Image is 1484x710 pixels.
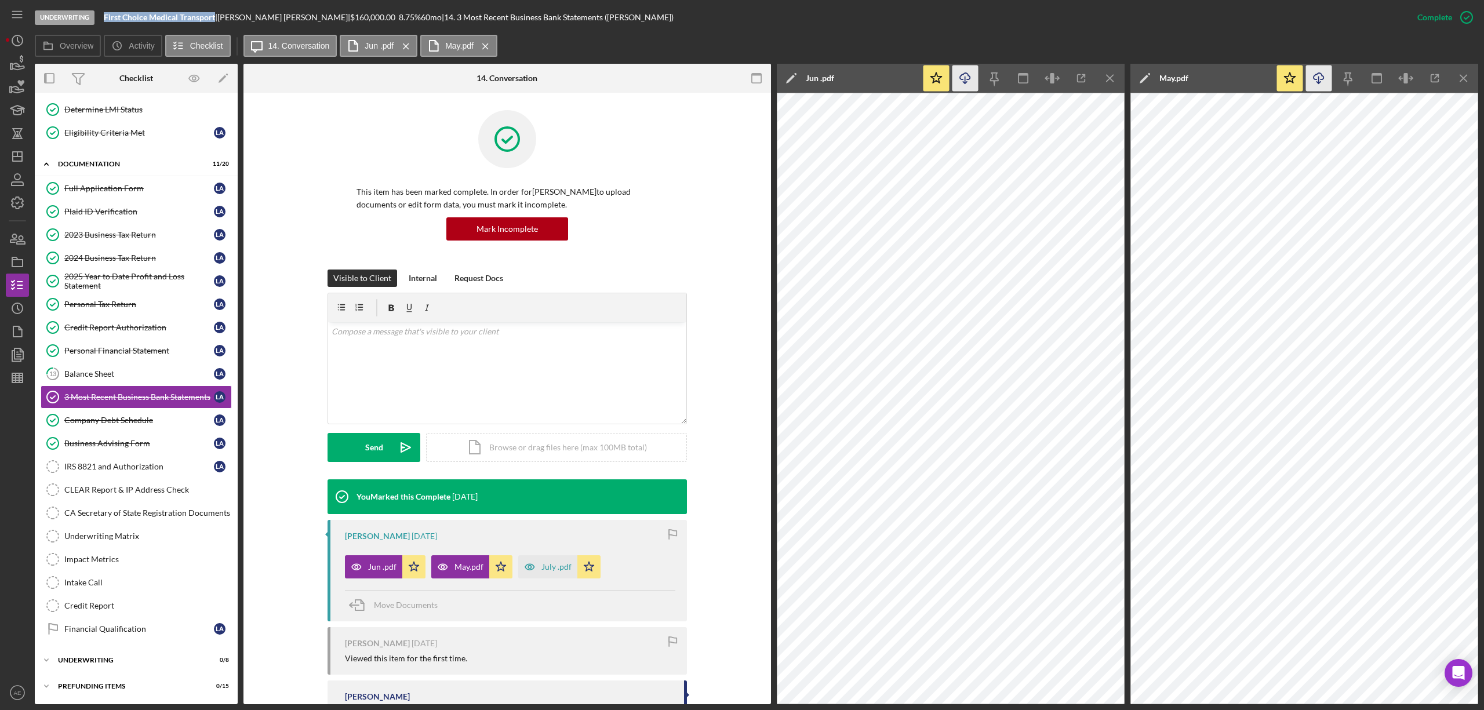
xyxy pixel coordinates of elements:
[208,683,229,690] div: 0 / 15
[64,601,231,610] div: Credit Report
[41,571,232,594] a: Intake Call
[328,433,420,462] button: Send
[403,270,443,287] button: Internal
[58,683,200,690] div: Prefunding Items
[41,548,232,571] a: Impact Metrics
[452,492,478,501] time: 2025-08-05 20:05
[399,13,421,22] div: 8.75 %
[58,161,200,168] div: Documentation
[328,270,397,287] button: Visible to Client
[446,217,568,241] button: Mark Incomplete
[41,409,232,432] a: Company Debt ScheduleLA
[214,438,225,449] div: L A
[41,121,232,144] a: Eligibility Criteria MetLA
[64,184,214,193] div: Full Application Form
[41,432,232,455] a: Business Advising FormLA
[345,692,410,701] div: [PERSON_NAME]
[412,639,437,648] time: 2025-08-01 22:41
[6,681,29,704] button: AE
[345,654,467,663] div: Viewed this item for the first time.
[345,639,410,648] div: [PERSON_NAME]
[190,41,223,50] label: Checklist
[64,485,231,494] div: CLEAR Report & IP Address Check
[431,555,512,578] button: May.pdf
[64,555,231,564] div: Impact Metrics
[49,370,56,377] tspan: 13
[64,128,214,137] div: Eligibility Criteria Met
[104,13,217,22] div: |
[217,13,350,22] div: [PERSON_NAME] [PERSON_NAME] |
[41,200,232,223] a: Plaid ID VerificationLA
[41,98,232,121] a: Determine LMI Status
[41,385,232,409] a: 3 Most Recent Business Bank StatementsLA
[64,439,214,448] div: Business Advising Form
[421,13,442,22] div: 60 mo
[14,690,21,696] text: AE
[41,594,232,617] a: Credit Report
[365,433,383,462] div: Send
[374,600,438,610] span: Move Documents
[64,369,214,378] div: Balance Sheet
[1159,74,1188,83] div: May.pdf
[41,316,232,339] a: Credit Report AuthorizationLA
[64,346,214,355] div: Personal Financial Statement
[104,35,162,57] button: Activity
[345,531,410,541] div: [PERSON_NAME]
[365,41,394,50] label: Jun .pdf
[64,323,214,332] div: Credit Report Authorization
[64,105,231,114] div: Determine LMI Status
[165,35,231,57] button: Checklist
[214,414,225,426] div: L A
[41,270,232,293] a: 2025 Year to Date Profit and Loss StatementLA
[208,657,229,664] div: 0 / 8
[1406,6,1478,29] button: Complete
[350,13,399,22] div: $160,000.00
[1417,6,1452,29] div: Complete
[340,35,417,57] button: Jun .pdf
[442,13,674,22] div: | 14. 3 Most Recent Business Bank Statements ([PERSON_NAME])
[64,578,231,587] div: Intake Call
[58,657,200,664] div: Underwriting
[357,185,658,212] p: This item has been marked complete. In order for [PERSON_NAME] to upload documents or edit form d...
[268,41,330,50] label: 14. Conversation
[409,270,437,287] div: Internal
[449,270,509,287] button: Request Docs
[214,183,225,194] div: L A
[368,562,397,571] div: Jun .pdf
[214,298,225,310] div: L A
[806,74,834,83] div: Jun .pdf
[208,161,229,168] div: 11 / 20
[41,617,232,640] a: Financial QualificationLA
[41,177,232,200] a: Full Application FormLA
[454,562,483,571] div: May.pdf
[64,207,214,216] div: Plaid ID Verification
[214,391,225,403] div: L A
[214,322,225,333] div: L A
[214,623,225,635] div: L A
[345,555,425,578] button: Jun .pdf
[41,478,232,501] a: CLEAR Report & IP Address Check
[357,492,450,501] div: You Marked this Complete
[214,127,225,139] div: L A
[41,525,232,548] a: Underwriting Matrix
[41,362,232,385] a: 13Balance SheetLA
[214,368,225,380] div: L A
[64,272,214,290] div: 2025 Year to Date Profit and Loss Statement
[333,270,391,287] div: Visible to Client
[345,591,449,620] button: Move Documents
[541,562,572,571] div: July .pdf
[35,35,101,57] button: Overview
[41,455,232,478] a: IRS 8821 and AuthorizationLA
[214,345,225,356] div: L A
[104,12,215,22] b: First Choice Medical Transport
[1445,659,1472,687] div: Open Intercom Messenger
[41,223,232,246] a: 2023 Business Tax ReturnLA
[64,230,214,239] div: 2023 Business Tax Return
[214,229,225,241] div: L A
[41,339,232,362] a: Personal Financial StatementLA
[119,74,153,83] div: Checklist
[64,624,214,633] div: Financial Qualification
[518,555,601,578] button: July .pdf
[64,462,214,471] div: IRS 8821 and Authorization
[129,41,154,50] label: Activity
